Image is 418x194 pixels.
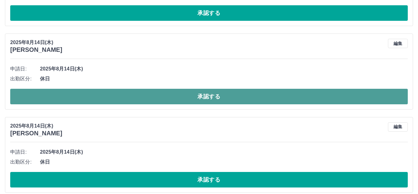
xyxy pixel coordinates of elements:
[10,158,40,166] span: 出勤区分:
[10,122,62,130] p: 2025年8月14日(木)
[40,65,408,73] span: 2025年8月14日(木)
[10,46,62,53] h3: [PERSON_NAME]
[40,148,408,156] span: 2025年8月14日(木)
[10,89,408,104] button: 承認する
[10,5,408,21] button: 承認する
[10,75,40,83] span: 出勤区分:
[10,39,62,46] p: 2025年8月14日(木)
[388,39,408,48] button: 編集
[10,65,40,73] span: 申請日:
[10,148,40,156] span: 申請日:
[40,75,408,83] span: 休日
[10,130,62,137] h3: [PERSON_NAME]
[40,158,408,166] span: 休日
[10,172,408,187] button: 承認する
[388,122,408,132] button: 編集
